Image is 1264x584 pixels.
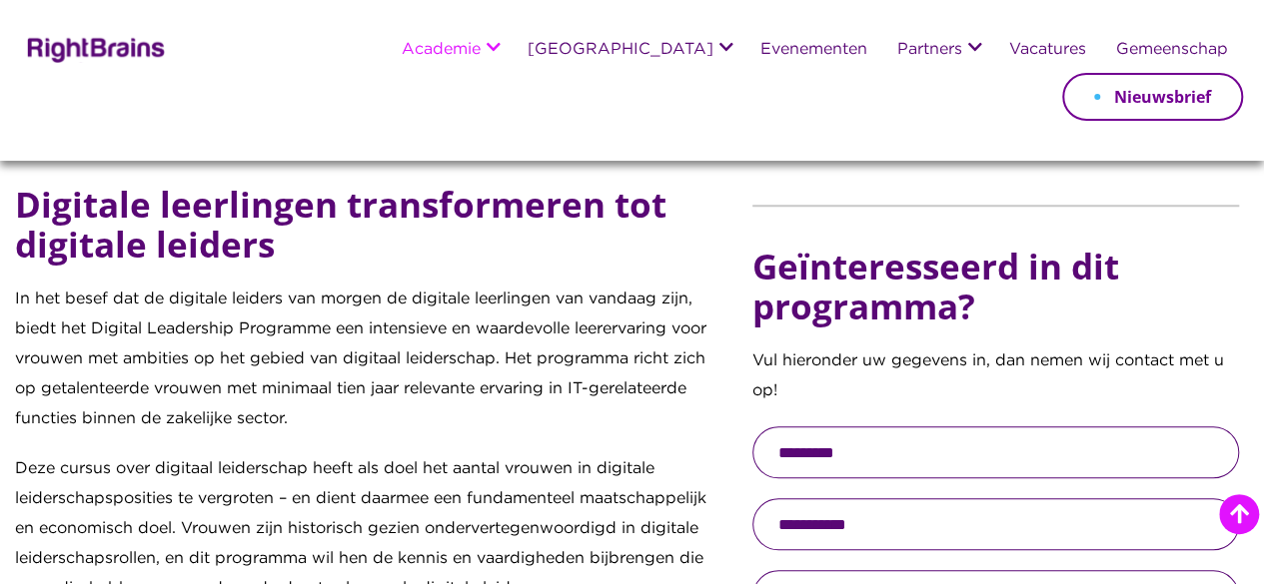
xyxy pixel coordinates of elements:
[528,42,713,59] a: [GEOGRAPHIC_DATA]
[1009,42,1086,57] font: Vacatures
[21,34,166,63] img: Rechterhersenen
[897,42,962,59] a: Partners
[897,42,962,57] font: Partners
[528,42,713,57] font: [GEOGRAPHIC_DATA]
[1062,73,1243,121] a: Nieuwsbrief
[760,42,867,59] a: Evenementen
[1116,42,1228,57] font: Gemeenschap
[1114,86,1211,108] font: Nieuwsbrief
[752,353,1224,398] font: Vul hieronder uw gegevens in, dan nemen wij contact met u op!
[402,42,481,59] a: Academie
[15,292,706,426] font: In het besef dat de digitale leiders van morgen de digitale leerlingen van vandaag zijn, biedt he...
[402,42,481,57] font: Academie
[760,42,867,57] font: Evenementen
[15,181,666,268] font: Digitale leerlingen transformeren tot digitale leiders
[752,243,1119,329] font: Geïnteresseerd in dit programma?
[1009,42,1086,59] a: Vacatures
[1116,42,1228,59] a: Gemeenschap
